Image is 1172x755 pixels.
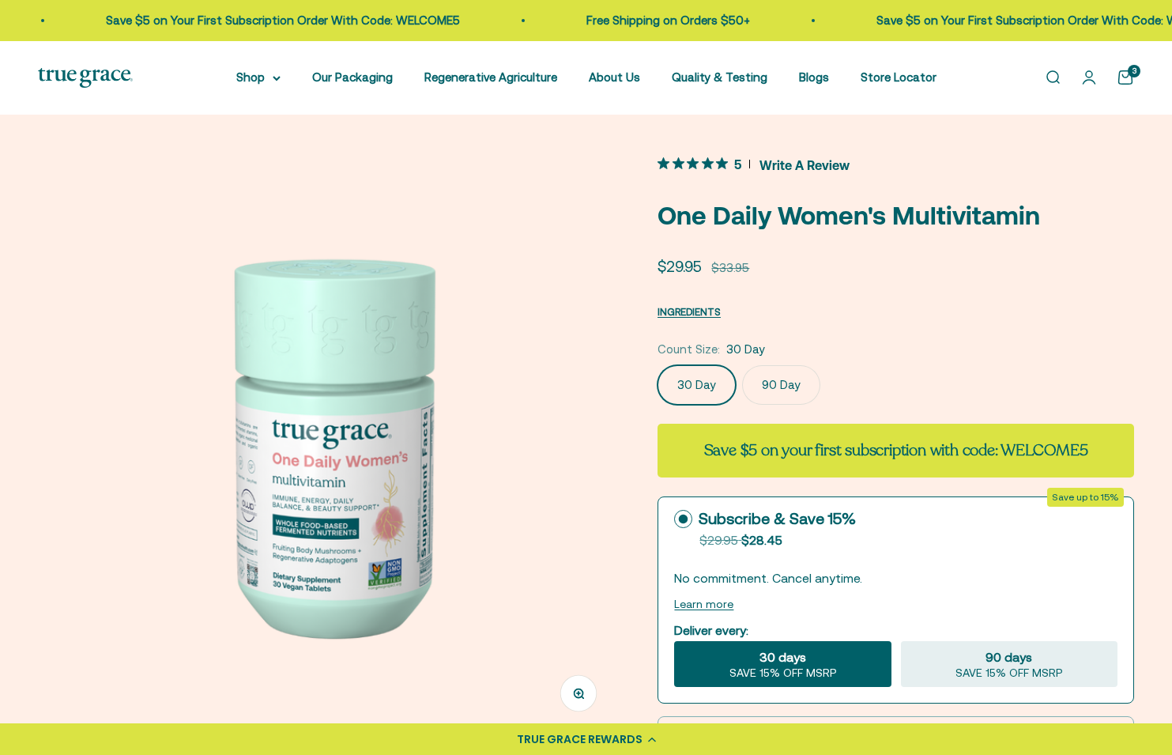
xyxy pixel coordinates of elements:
a: Quality & Testing [672,70,767,84]
div: TRUE GRACE REWARDS [517,731,643,748]
p: One Daily Women's Multivitamin [658,195,1134,236]
a: Store Locator [861,70,936,84]
span: 30 Day [726,340,765,359]
span: INGREDIENTS [658,306,721,318]
button: 5 out 5 stars rating in total 4 reviews. Jump to reviews. [658,153,850,176]
span: 5 [734,155,741,172]
span: Write A Review [759,153,850,176]
img: We select ingredients that play a concrete role in true health, and we include them at effective ... [38,153,620,734]
legend: Count Size: [658,340,720,359]
compare-at-price: $33.95 [711,259,749,277]
a: Our Packaging [312,70,393,84]
a: Regenerative Agriculture [424,70,557,84]
sale-price: $29.95 [658,255,702,278]
a: About Us [589,70,640,84]
a: Free Shipping on Orders $50+ [584,13,748,27]
cart-count: 3 [1128,65,1140,77]
p: Save $5 on Your First Subscription Order With Code: WELCOME5 [104,11,458,30]
button: INGREDIENTS [658,302,721,321]
summary: Shop [236,68,281,87]
a: Blogs [799,70,829,84]
strong: Save $5 on your first subscription with code: WELCOME5 [704,440,1088,461]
